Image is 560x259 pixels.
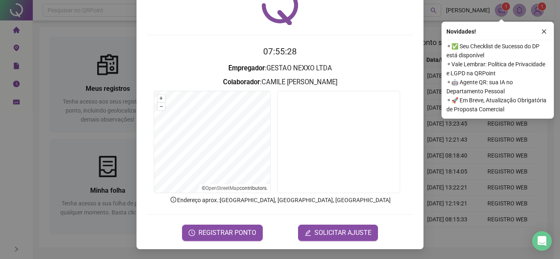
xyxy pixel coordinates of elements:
span: ⚬ 🚀 Em Breve, Atualização Obrigatória de Proposta Comercial [446,96,549,114]
span: ⚬ 🤖 Agente QR: sua IA no Departamento Pessoal [446,78,549,96]
button: – [157,103,165,110]
span: SOLICITAR AJUSTE [314,228,371,238]
span: edit [305,230,311,236]
strong: Colaborador [223,78,260,86]
li: © contributors. [202,185,268,191]
strong: Empregador [228,64,265,72]
span: ⚬ ✅ Seu Checklist de Sucesso do DP está disponível [446,42,549,60]
span: REGISTRAR PONTO [198,228,256,238]
span: close [541,29,547,34]
time: 07:55:28 [263,47,297,56]
span: clock-circle [189,230,195,236]
h3: : CAMILE [PERSON_NAME] [146,77,414,88]
h3: : GESTAO NEXXO LTDA [146,63,414,74]
span: Novidades ! [446,27,476,36]
button: REGISTRAR PONTO [182,225,263,241]
button: editSOLICITAR AJUSTE [298,225,378,241]
span: info-circle [170,196,177,203]
a: OpenStreetMap [205,185,239,191]
button: + [157,95,165,102]
span: ⚬ Vale Lembrar: Política de Privacidade e LGPD na QRPoint [446,60,549,78]
p: Endereço aprox. : [GEOGRAPHIC_DATA], [GEOGRAPHIC_DATA], [GEOGRAPHIC_DATA] [146,196,414,205]
div: Open Intercom Messenger [532,231,552,251]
